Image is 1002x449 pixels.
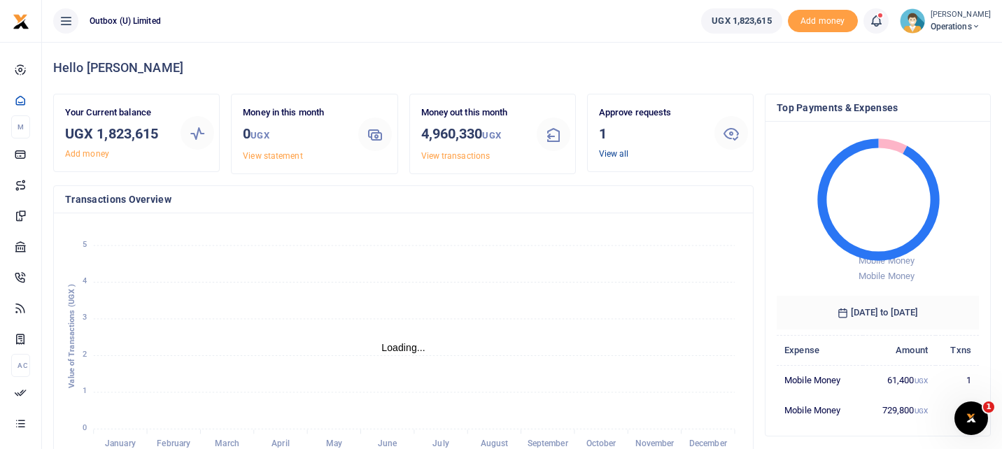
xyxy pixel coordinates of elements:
a: Add money [65,149,109,159]
iframe: Intercom live chat [954,401,988,435]
small: UGX [915,407,928,415]
small: UGX [250,130,269,141]
li: Toup your wallet [788,10,858,33]
td: Mobile Money [777,365,863,395]
h3: 1 [599,123,703,144]
h3: 0 [243,123,347,146]
a: View transactions [421,151,491,161]
li: Ac [11,354,30,377]
span: Outbox (U) Limited [84,15,167,27]
td: 729,800 [863,395,936,425]
tspan: 0 [83,423,87,432]
tspan: November [635,439,675,449]
td: 61,400 [863,365,936,395]
text: Value of Transactions (UGX ) [67,284,76,388]
tspan: June [378,439,397,449]
td: 1 [936,365,979,395]
tspan: 4 [83,276,87,285]
tspan: April [271,439,290,449]
a: View statement [243,151,302,161]
h6: [DATE] to [DATE] [777,296,979,329]
a: profile-user [PERSON_NAME] Operations [900,8,991,34]
img: logo-small [13,13,29,30]
p: Money out this month [421,106,525,120]
span: Operations [931,20,991,33]
h4: Transactions Overview [65,192,742,207]
img: profile-user [900,8,925,34]
p: Approve requests [599,106,703,120]
small: UGX [915,377,928,385]
text: Loading... [381,342,425,353]
a: View all [599,149,629,159]
td: Mobile Money [777,395,863,425]
tspan: 5 [83,240,87,249]
li: M [11,115,30,138]
span: 1 [983,401,994,413]
tspan: 1 [83,387,87,396]
span: Mobile Money [859,271,915,281]
tspan: December [689,439,728,449]
td: 2 [936,395,979,425]
p: Money in this month [243,106,347,120]
h4: Hello [PERSON_NAME] [53,60,991,76]
span: Mobile Money [859,255,915,266]
span: Add money [788,10,858,33]
h3: 4,960,330 [421,123,525,146]
p: Your Current balance [65,106,169,120]
span: UGX 1,823,615 [712,14,771,28]
tspan: January [105,439,136,449]
tspan: 2 [83,350,87,359]
small: UGX [482,130,500,141]
tspan: May [326,439,342,449]
small: [PERSON_NAME] [931,9,991,21]
th: Amount [863,335,936,365]
th: Expense [777,335,863,365]
a: logo-small logo-large logo-large [13,15,29,26]
h3: UGX 1,823,615 [65,123,169,144]
tspan: March [215,439,239,449]
tspan: February [157,439,190,449]
a: Add money [788,15,858,25]
li: Wallet ballance [696,8,787,34]
tspan: 3 [83,313,87,322]
h4: Top Payments & Expenses [777,100,979,115]
th: Txns [936,335,979,365]
a: UGX 1,823,615 [701,8,782,34]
